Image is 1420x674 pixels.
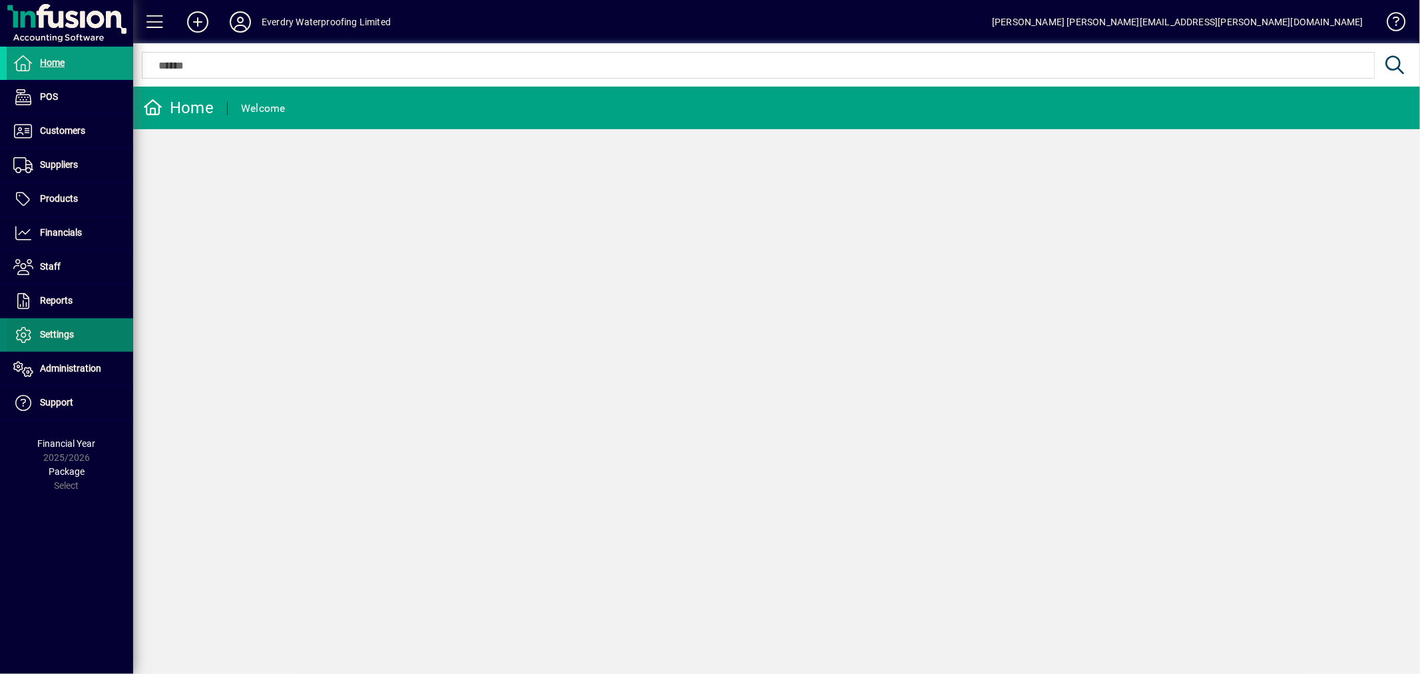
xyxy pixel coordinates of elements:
[49,466,85,477] span: Package
[992,11,1363,33] div: [PERSON_NAME] [PERSON_NAME][EMAIL_ADDRESS][PERSON_NAME][DOMAIN_NAME]
[7,352,133,386] a: Administration
[40,363,101,374] span: Administration
[7,115,133,148] a: Customers
[241,98,286,119] div: Welcome
[40,193,78,204] span: Products
[7,216,133,250] a: Financials
[7,81,133,114] a: POS
[262,11,391,33] div: Everdry Waterproofing Limited
[38,438,96,449] span: Financial Year
[40,159,78,170] span: Suppliers
[7,250,133,284] a: Staff
[7,318,133,352] a: Settings
[40,295,73,306] span: Reports
[176,10,219,34] button: Add
[7,284,133,318] a: Reports
[40,261,61,272] span: Staff
[143,97,214,119] div: Home
[40,91,58,102] span: POS
[219,10,262,34] button: Profile
[40,57,65,68] span: Home
[7,386,133,420] a: Support
[7,182,133,216] a: Products
[40,227,82,238] span: Financials
[40,329,74,340] span: Settings
[7,149,133,182] a: Suppliers
[1377,3,1403,46] a: Knowledge Base
[40,397,73,408] span: Support
[40,125,85,136] span: Customers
